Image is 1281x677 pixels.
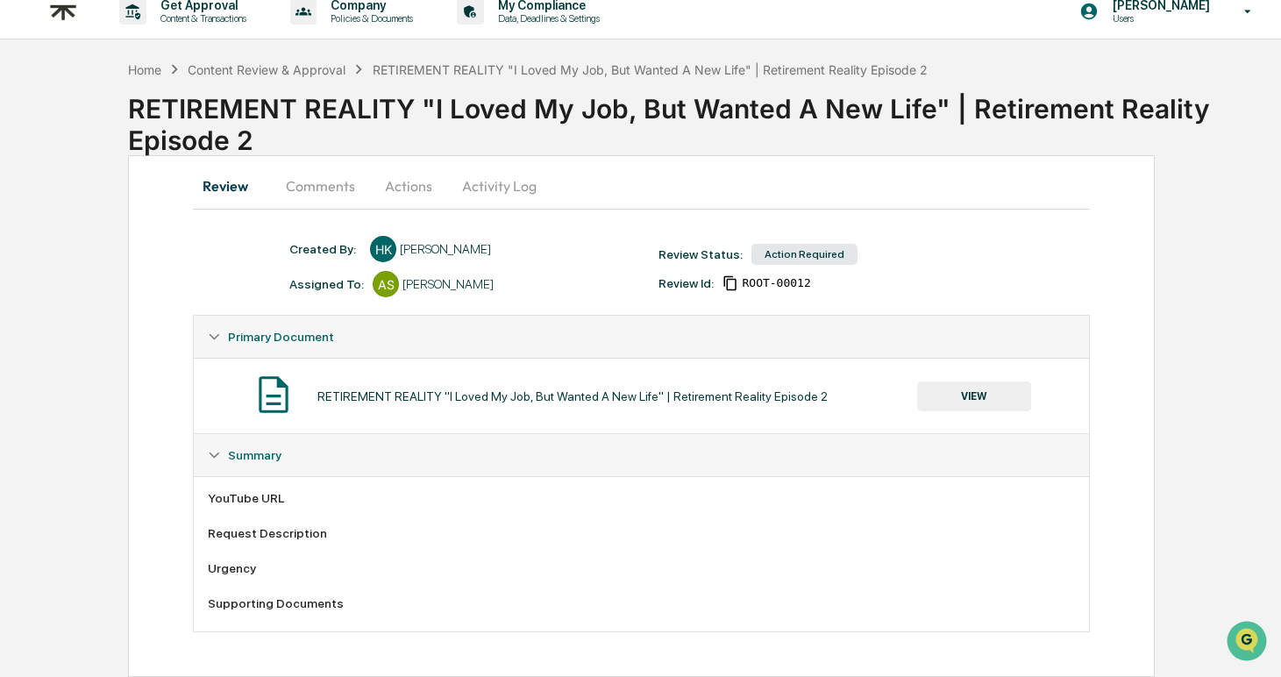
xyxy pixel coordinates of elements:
iframe: Open customer support [1225,619,1272,666]
div: 🖐️ [18,223,32,237]
div: Created By: ‎ ‎ [289,242,361,256]
p: Content & Transactions [146,12,255,25]
div: 🔎 [18,256,32,270]
span: Data Lookup [35,254,110,272]
span: Pylon [174,297,212,310]
p: Policies & Documents [317,12,422,25]
span: Summary [228,448,281,462]
img: 1746055101610-c473b297-6a78-478c-a979-82029cc54cd1 [18,134,49,166]
button: Activity Log [448,165,551,207]
a: 🔎Data Lookup [11,247,117,279]
p: Users [1099,12,1219,25]
img: Document Icon [252,373,295,417]
span: Primary Document [228,330,334,344]
div: [PERSON_NAME] [400,242,491,256]
div: Review Status: [658,247,743,261]
button: Actions [369,165,448,207]
div: Urgency [208,561,1075,575]
div: 🗄️ [127,223,141,237]
div: [PERSON_NAME] [402,277,494,291]
span: 451b7b9c-707e-4415-958b-de0b833d806d [742,276,810,290]
div: Request Description [208,526,1075,540]
button: Comments [272,165,369,207]
div: Supporting Documents [208,596,1075,610]
div: Primary Document [194,358,1089,433]
div: RETIREMENT REALITY "I Loved My Job, But Wanted A New Life" | Retirement Reality Episode 2 [373,62,928,77]
a: 🗄️Attestations [120,214,224,246]
div: Home [128,62,161,77]
div: Assigned To: [289,277,364,291]
div: Primary Document [194,316,1089,358]
p: How can we help? [18,37,319,65]
span: Attestations [145,221,217,239]
div: secondary tabs example [193,165,1090,207]
div: Summary [194,476,1089,631]
div: RETIREMENT REALITY "I Loved My Job, But Wanted A New Life" | Retirement Reality Episode 2 [128,79,1281,156]
div: We're available if you need us! [60,152,222,166]
div: Start new chat [60,134,288,152]
p: Data, Deadlines & Settings [484,12,608,25]
div: YouTube URL [208,491,1075,505]
a: Powered byPylon [124,296,212,310]
div: Summary [194,434,1089,476]
button: Start new chat [298,139,319,160]
div: HK [370,236,396,262]
a: 🖐️Preclearance [11,214,120,246]
div: Action Required [751,244,858,265]
div: Review Id: [658,276,714,290]
div: AS [373,271,399,297]
button: Review [193,165,272,207]
div: RETIREMENT REALITY "I Loved My Job, But Wanted A New Life" | Retirement Reality Episode 2 [317,389,828,403]
div: Content Review & Approval [188,62,345,77]
button: VIEW [917,381,1031,411]
span: Preclearance [35,221,113,239]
